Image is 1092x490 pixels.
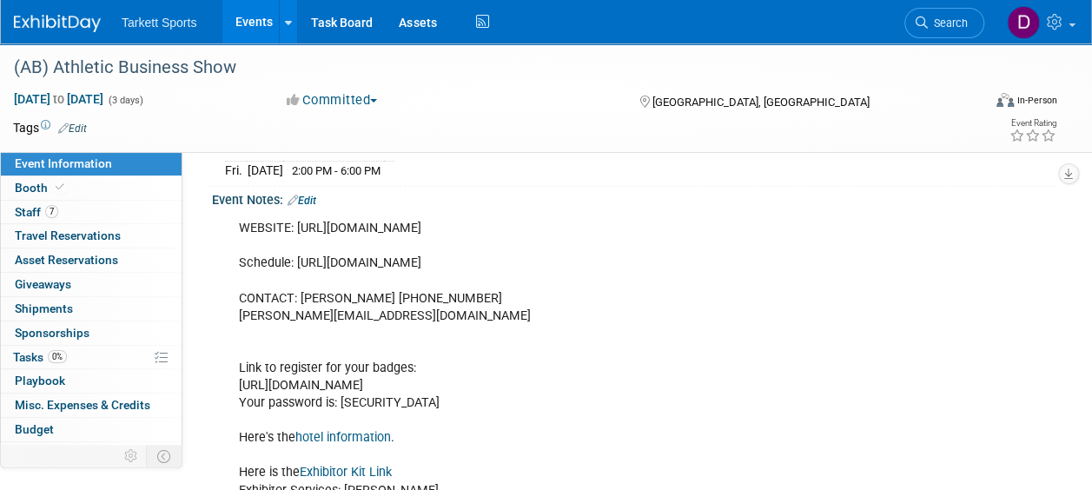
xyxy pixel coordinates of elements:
span: Tarkett Sports [122,16,196,30]
img: David Dwyer [1007,6,1040,39]
td: Tags [13,119,87,136]
span: [GEOGRAPHIC_DATA], [GEOGRAPHIC_DATA] [652,96,870,109]
span: 0% [48,350,67,363]
a: Playbook [1,369,182,393]
a: Shipments [1,297,182,321]
td: Toggle Event Tabs [147,445,182,467]
span: Sponsorships [15,326,89,340]
a: hotel information [295,430,391,445]
div: Event Notes: [212,187,1057,209]
span: Misc. Expenses & Credits [15,398,150,412]
span: Playbook [15,374,65,387]
span: 2:00 PM - 6:00 PM [292,164,381,177]
img: Format-Inperson.png [996,93,1014,107]
button: Committed [281,91,384,109]
a: Search [904,8,984,38]
td: [DATE] [248,162,283,180]
span: Tasks [13,350,67,364]
a: Event Information [1,152,182,175]
a: Exhibitor Kit Link [300,465,392,480]
a: Travel Reservations [1,224,182,248]
span: Shipments [15,301,73,315]
span: (3 days) [107,95,143,106]
div: (AB) Athletic Business Show [8,52,968,83]
span: Event Information [15,156,112,170]
a: Edit [288,195,316,207]
span: [DATE] [DATE] [13,91,104,107]
span: Budget [15,422,54,436]
span: Staff [15,205,58,219]
span: Travel Reservations [15,228,121,242]
span: to [50,92,67,106]
a: Sponsorships [1,321,182,345]
td: Fri. [225,162,248,180]
a: Budget [1,418,182,441]
td: Personalize Event Tab Strip [116,445,147,467]
span: 7 [45,205,58,218]
a: Staff7 [1,201,182,224]
a: Misc. Expenses & Credits [1,394,182,417]
a: Edit [58,122,87,135]
a: Giveaways [1,273,182,296]
i: Booth reservation complete [56,182,64,192]
div: Event Format [905,90,1057,116]
a: Booth [1,176,182,200]
span: Giveaways [15,277,71,291]
span: Search [928,17,968,30]
img: ExhibitDay [14,15,101,32]
div: In-Person [1016,94,1057,107]
a: Tasks0% [1,346,182,369]
span: Booth [15,181,68,195]
div: Event Rating [1009,119,1056,128]
a: Asset Reservations [1,248,182,272]
span: Asset Reservations [15,253,118,267]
